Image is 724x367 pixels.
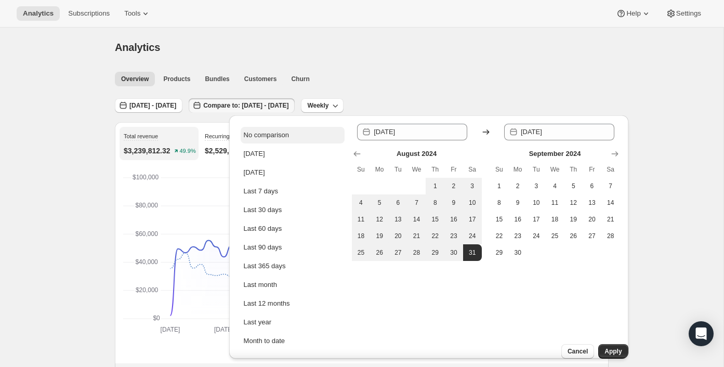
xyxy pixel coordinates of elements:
button: Saturday August 3 2024 [463,178,482,194]
span: 20 [587,215,597,224]
button: Apply [598,344,628,359]
button: Wednesday September 11 2024 [546,194,564,211]
th: Tuesday [389,161,407,178]
span: Recurring revenue [205,133,252,139]
span: Subscriptions [68,9,110,18]
button: Last year [241,314,345,331]
button: Tuesday September 10 2024 [527,194,546,211]
div: Last 90 days [244,242,282,253]
span: 20 [393,232,403,240]
span: 8 [430,199,440,207]
span: Bundles [205,75,229,83]
span: 16 [512,215,523,224]
button: Thursday September 19 2024 [564,211,583,228]
span: Settings [676,9,701,18]
span: 10 [467,199,478,207]
button: Monday August 5 2024 [370,194,389,211]
span: 27 [393,248,403,257]
span: 22 [494,232,505,240]
span: Sa [605,165,616,174]
span: 8 [494,199,505,207]
button: Thursday August 1 2024 [426,178,444,194]
span: 26 [568,232,578,240]
button: Sunday September 1 2024 [490,178,509,194]
button: End of range Saturday August 31 2024 [463,244,482,261]
button: Saturday September 14 2024 [601,194,620,211]
button: Tuesday September 3 2024 [527,178,546,194]
button: Tuesday August 27 2024 [389,244,407,261]
text: [DATE] [214,326,234,333]
span: 9 [512,199,523,207]
span: 21 [605,215,616,224]
button: Sunday August 18 2024 [352,228,371,244]
span: 17 [467,215,478,224]
text: $0 [153,314,160,322]
span: 28 [412,248,422,257]
button: Thursday August 15 2024 [426,211,444,228]
button: Monday September 30 2024 [508,244,527,261]
button: Last 60 days [241,220,345,237]
span: We [412,165,422,174]
button: Wednesday August 21 2024 [407,228,426,244]
span: 1 [430,182,440,190]
button: Weekly [301,98,343,113]
span: 18 [550,215,560,224]
span: Mo [512,165,523,174]
span: 12 [568,199,578,207]
th: Wednesday [407,161,426,178]
button: Last 365 days [241,258,345,274]
button: Last month [241,277,345,293]
button: Saturday September 7 2024 [601,178,620,194]
span: Sa [467,165,478,174]
div: Open Intercom Messenger [689,321,714,346]
span: 29 [430,248,440,257]
button: Sunday August 11 2024 [352,211,371,228]
span: 25 [356,248,366,257]
button: Month to date [241,333,345,349]
button: Monday August 19 2024 [370,228,389,244]
button: Subscriptions [62,6,116,21]
span: 1 [494,182,505,190]
span: 23 [512,232,523,240]
div: Last year [244,317,271,327]
span: Tu [531,165,542,174]
button: [DATE] - [DATE] [115,98,182,113]
div: [DATE] [244,149,265,159]
button: Last 30 days [241,202,345,218]
text: $20,000 [136,286,159,294]
th: Sunday [352,161,371,178]
span: 7 [412,199,422,207]
button: Last 7 days [241,183,345,200]
button: Friday September 6 2024 [583,178,601,194]
span: 7 [605,182,616,190]
button: Thursday September 26 2024 [564,228,583,244]
div: [DATE] [244,167,265,178]
button: Last 12 months [241,295,345,312]
button: Sunday September 15 2024 [490,211,509,228]
button: Wednesday August 7 2024 [407,194,426,211]
span: Analytics [23,9,54,18]
span: 21 [412,232,422,240]
span: 26 [374,248,385,257]
span: 29 [494,248,505,257]
span: 19 [374,232,385,240]
span: Products [163,75,190,83]
button: Saturday August 10 2024 [463,194,482,211]
span: 6 [587,182,597,190]
button: Tuesday September 24 2024 [527,228,546,244]
button: Wednesday August 28 2024 [407,244,426,261]
div: Last 365 days [244,261,286,271]
text: $80,000 [135,202,158,209]
span: 10 [531,199,542,207]
div: Last 60 days [244,224,282,234]
span: 9 [449,199,459,207]
th: Monday [370,161,389,178]
div: Last 30 days [244,205,282,215]
button: Saturday August 17 2024 [463,211,482,228]
p: $2,529,483.22 [205,146,252,156]
button: Wednesday September 4 2024 [546,178,564,194]
span: 19 [568,215,578,224]
span: 2 [449,182,459,190]
th: Friday [583,161,601,178]
span: 28 [605,232,616,240]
